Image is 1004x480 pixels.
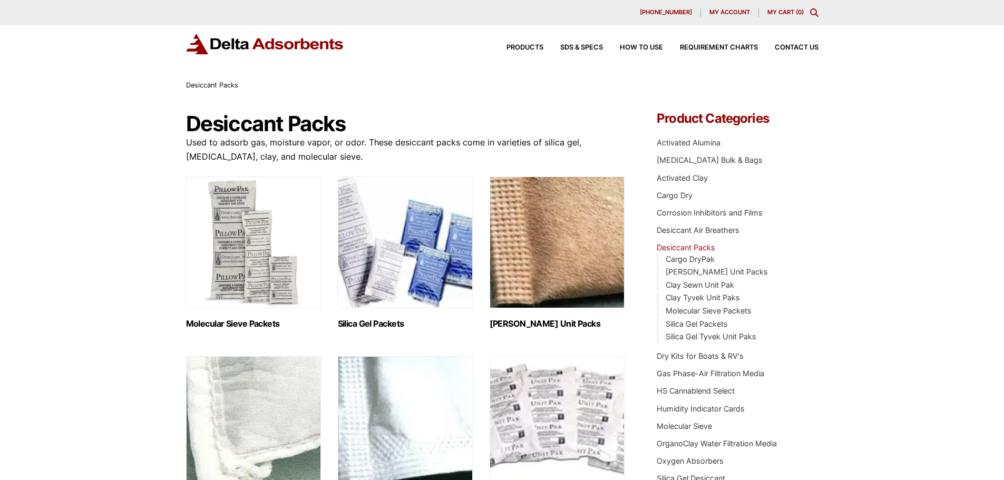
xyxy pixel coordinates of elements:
[709,9,750,15] span: My account
[657,351,744,360] a: Dry Kits for Boats & RV's
[657,138,720,147] a: Activated Alumina
[338,177,473,329] a: Visit product category Silica Gel Packets
[657,112,818,125] h4: Product Categories
[680,44,758,51] span: Requirement Charts
[666,267,768,276] a: [PERSON_NAME] Unit Packs
[657,422,712,430] a: Molecular Sieve
[810,8,818,17] div: Toggle Modal Content
[186,135,626,164] p: Used to adsorb gas, moisture vapor, or odor. These desiccant packs come in varieties of silica ge...
[657,404,745,413] a: Humidity Indicator Cards
[775,44,818,51] span: Contact Us
[560,44,603,51] span: SDS & SPECS
[657,191,693,200] a: Cargo Dry
[506,44,543,51] span: Products
[666,306,752,315] a: Molecular Sieve Packets
[663,44,758,51] a: Requirement Charts
[657,386,735,395] a: HS Cannablend Select
[758,44,818,51] a: Contact Us
[666,293,740,302] a: Clay Tyvek Unit Paks
[657,208,763,217] a: Corrosion Inhibitors and Films
[186,112,626,135] h1: Desiccant Packs
[798,8,802,16] span: 0
[657,226,739,234] a: Desiccant Air Breathers
[603,44,663,51] a: How to Use
[657,439,777,448] a: OrganoClay Water Filtration Media
[543,44,603,51] a: SDS & SPECS
[490,319,625,329] h2: [PERSON_NAME] Unit Packs
[490,177,625,308] img: Clay Kraft Unit Packs
[186,177,321,329] a: Visit product category Molecular Sieve Packets
[338,177,473,308] img: Silica Gel Packets
[640,9,692,15] span: [PHONE_NUMBER]
[767,8,804,16] a: My Cart (0)
[666,332,756,341] a: Silica Gel Tyvek Unit Paks
[186,177,321,308] img: Molecular Sieve Packets
[657,155,763,164] a: [MEDICAL_DATA] Bulk & Bags
[631,8,701,17] a: [PHONE_NUMBER]
[657,456,724,465] a: Oxygen Absorbers
[657,243,715,252] a: Desiccant Packs
[620,44,663,51] span: How to Use
[666,254,715,263] a: Cargo DryPak
[490,177,625,329] a: Visit product category Clay Kraft Unit Packs
[186,319,321,329] h2: Molecular Sieve Packets
[338,319,473,329] h2: Silica Gel Packets
[666,319,728,328] a: Silica Gel Packets
[186,81,238,89] span: Desiccant Packs
[657,173,708,182] a: Activated Clay
[701,8,759,17] a: My account
[657,369,764,378] a: Gas Phase-Air Filtration Media
[490,44,543,51] a: Products
[666,280,734,289] a: Clay Sewn Unit Pak
[186,34,344,54] img: Delta Adsorbents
